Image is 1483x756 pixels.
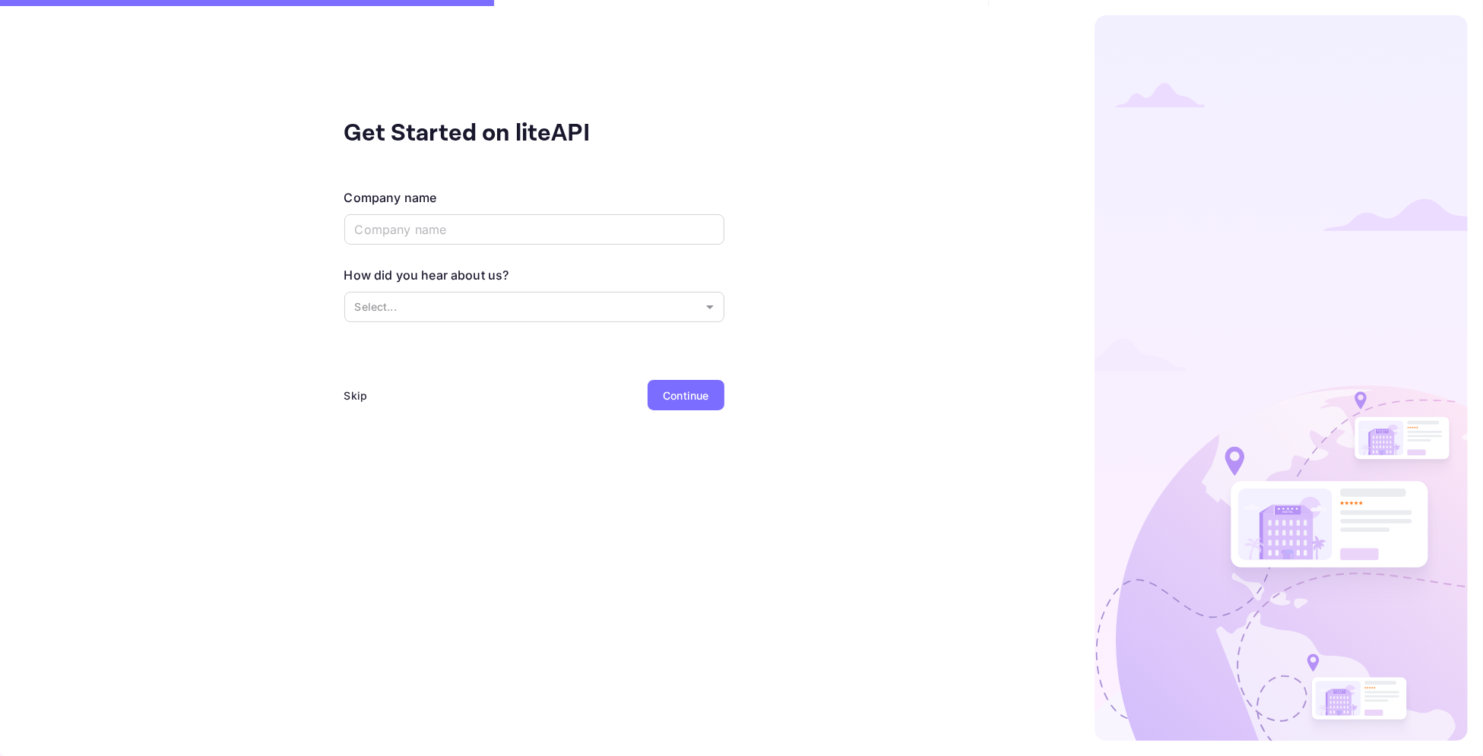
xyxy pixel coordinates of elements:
p: Select... [355,299,700,315]
div: How did you hear about us? [344,266,509,284]
div: Without label [344,292,724,322]
div: Company name [344,188,437,207]
div: Continue [663,387,708,403]
div: Get Started on liteAPI [344,115,648,152]
input: Company name [344,214,724,245]
div: Skip [344,387,368,403]
img: logo [1095,15,1468,741]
